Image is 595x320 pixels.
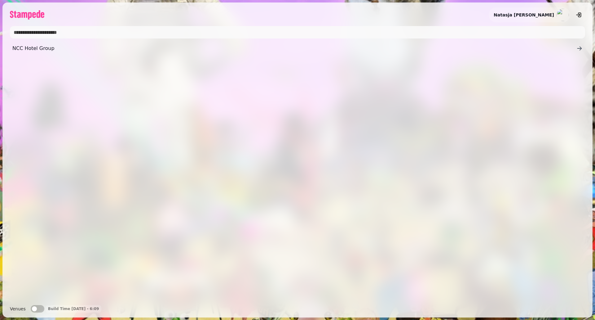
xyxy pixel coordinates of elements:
p: Build Time [DATE] - 6:09 [48,306,99,311]
button: logout [573,9,585,21]
a: NCC Hotel Group [10,42,585,55]
label: Venues [10,305,26,313]
img: logo [10,10,44,20]
img: aHR0cHM6Ly93d3cuZ3JhdmF0YXIuY29tL2F2YXRhci9lMDgwMDQ3ODFiZGMxNGRiMDZhMjNhZTZlMmQ0OTU3YT9zPTE1MCZkP... [557,9,569,21]
span: NCC Hotel Group [12,45,576,52]
h2: Natasja [PERSON_NAME] [494,12,554,18]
